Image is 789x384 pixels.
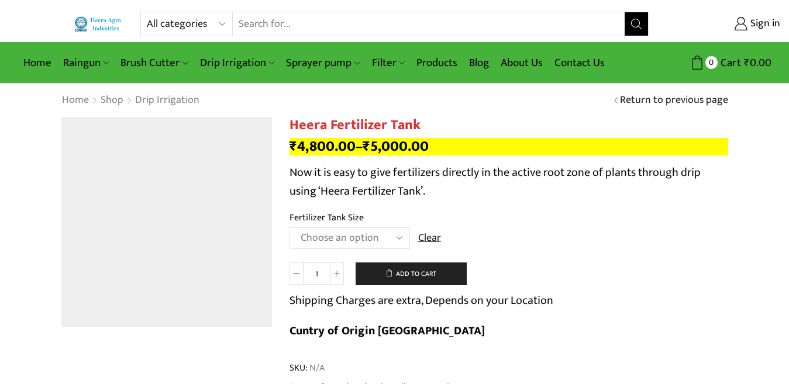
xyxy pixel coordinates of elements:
bdi: 4,800.00 [290,134,356,158]
a: Return to previous page [620,93,728,108]
a: Contact Us [549,49,611,77]
a: Clear options [418,231,441,246]
input: Search for... [233,12,625,36]
a: Sprayer pump [280,49,366,77]
span: ₹ [363,134,370,158]
a: Home [61,93,89,108]
h1: Heera Fertilizer Tank [290,117,728,134]
b: Cuntry of Origin [GEOGRAPHIC_DATA] [290,321,485,341]
span: SKU: [290,361,728,375]
label: Fertilizer Tank Size [290,211,364,224]
a: Blog [463,49,495,77]
a: Filter [366,49,411,77]
a: Shop [100,93,124,108]
a: Products [411,49,463,77]
a: Brush Cutter [115,49,194,77]
a: Sign in [666,13,780,34]
span: Cart [718,55,741,71]
button: Add to cart [356,262,467,286]
p: Shipping Charges are extra, Depends on your Location [290,291,553,310]
a: Drip Irrigation [194,49,280,77]
bdi: 0.00 [744,54,771,72]
img: Heera Fertilizer Tank [61,117,272,327]
a: Raingun [57,49,115,77]
a: Drip Irrigation [135,93,200,108]
a: 0 Cart ₹0.00 [660,52,771,74]
p: – [290,138,728,155]
button: Search button [625,12,648,36]
span: ₹ [290,134,297,158]
span: N/A [308,361,325,375]
nav: Breadcrumb [61,93,200,108]
a: About Us [495,49,549,77]
input: Product quantity [304,262,330,285]
span: 0 [705,56,718,68]
span: Sign in [747,16,780,32]
p: Now it is easy to give fertilizers directly in the active root zone of plants through drip using ... [290,163,728,200]
span: ₹ [744,54,750,72]
bdi: 5,000.00 [363,134,429,158]
a: Home [18,49,57,77]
